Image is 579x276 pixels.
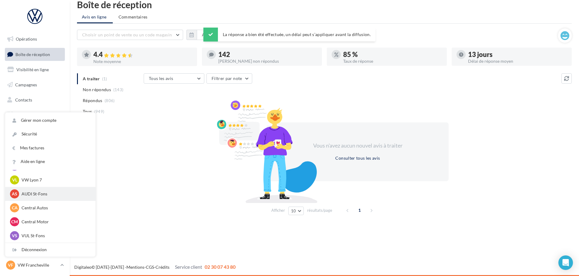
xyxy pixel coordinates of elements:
button: Consulter tous les avis [333,155,382,162]
div: 142 [218,51,317,58]
div: 4.4 [93,51,192,58]
span: (949) [94,109,105,114]
span: VL [12,177,17,183]
span: CM [11,219,18,225]
div: Vous n'avez aucun nouvel avis à traiter [306,142,410,150]
span: Tous [83,108,92,115]
a: VF VW Francheville [5,259,65,271]
span: Campagnes [15,82,37,87]
span: CA [12,205,18,211]
span: Boîte de réception [15,52,50,57]
span: VF [8,262,13,268]
span: Visibilité en ligne [16,67,49,72]
span: 02 30 07 43 80 [205,264,236,270]
a: Sécurité [5,127,95,141]
span: Choisir un point de vente ou un code magasin [82,32,172,37]
span: Contacts [15,97,32,102]
button: Filtrer par note [206,73,252,84]
span: Afficher [271,208,285,213]
a: Campagnes [4,78,66,91]
a: Contacts [4,94,66,106]
button: 10 [288,207,304,215]
div: Délai de réponse moyen [468,59,567,63]
div: Déconnexion [5,243,95,257]
span: © [DATE]-[DATE] - - - [74,264,236,270]
button: Au total [197,30,223,40]
div: 85 % [343,51,442,58]
a: Médiathèque [4,108,66,121]
button: Tous les avis [144,73,204,84]
div: [PERSON_NAME] non répondus [218,59,317,63]
a: Crédits [156,264,169,270]
div: Open Intercom Messenger [558,255,573,270]
span: 10 [291,208,296,213]
button: Choisir un point de vente ou un code magasin [77,30,183,40]
p: AUDI St-Fons [22,191,88,197]
a: Boîte de réception [4,48,66,61]
p: VUL St-Fons [22,233,88,239]
a: CGS [146,264,154,270]
button: Au total [186,30,223,40]
div: 13 jours [468,51,567,58]
span: (143) [113,87,124,92]
a: Aide en ligne [5,155,95,168]
a: Campagnes DataOnDemand [4,159,66,177]
span: Service client [175,264,202,270]
div: La réponse a bien été effectuée, un délai peut s’appliquer avant la diffusion. [203,28,376,42]
a: Opérations [4,33,66,45]
a: Mes factures [5,141,95,155]
p: Central Autos [22,205,88,211]
div: Taux de réponse [343,59,442,63]
span: 1 [355,205,364,215]
span: AS [12,191,17,197]
span: résultats/page [307,208,332,213]
span: Tous les avis [149,76,173,81]
div: Note moyenne [93,59,192,64]
span: (806) [105,98,115,103]
p: VW Lyon 7 [22,177,88,183]
a: Mentions [126,264,144,270]
span: VS [12,233,17,239]
a: Gérer mon compte [5,114,95,127]
a: Digitaleo [74,264,92,270]
span: Non répondus [83,87,111,93]
a: Calendrier [4,124,66,136]
p: Central Motor [22,219,88,225]
a: Visibilité en ligne [4,63,66,76]
p: VW Francheville [18,262,58,268]
a: PLV et print personnalisable [4,139,66,157]
span: Opérations [16,36,37,42]
span: Commentaires [119,14,148,20]
span: Répondus [83,98,102,104]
